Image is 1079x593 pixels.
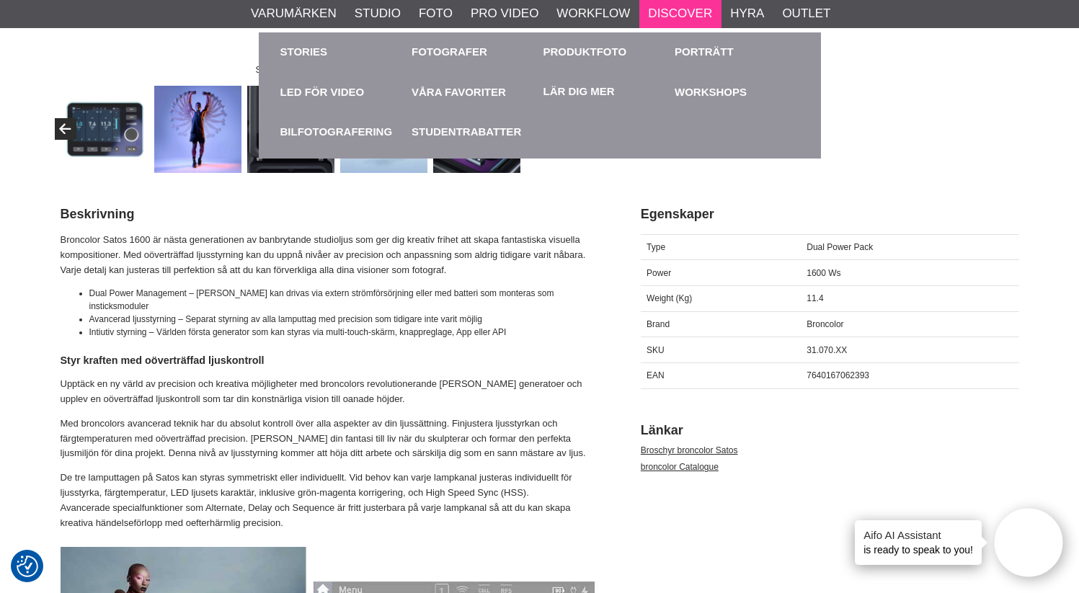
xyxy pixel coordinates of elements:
[17,553,38,579] button: Samtyckesinställningar
[61,233,605,277] p: Broncolor Satos 1600 är nästa generationen av banbrytande studioljus som ger dig kreativ frihet a...
[543,44,627,61] a: Produktfoto
[647,319,670,329] span: Brand
[89,313,605,326] li: Avancerad ljusstyrning – Separat styrning av alla lamputtag med precision som tidigare inte varit...
[17,556,38,577] img: Revisit consent button
[807,268,840,278] span: 1600 Ws
[675,72,799,112] a: Workshops
[641,462,719,472] a: broncolor Catalogue
[730,4,764,23] a: Hyra
[61,416,605,461] p: Med broncolors avancerad teknik har du absolut kontroll över alla aspekter av din ljussättning. F...
[641,205,1019,223] h2: Egenskaper
[61,353,605,367] h4: Styr kraften med oöverträffad ljuskontroll
[807,345,847,355] span: 31.070.XX
[807,242,873,252] span: Dual Power Pack
[419,4,453,23] a: Foto
[471,4,538,23] a: Pro Video
[647,293,692,303] span: Weight (Kg)
[807,293,823,303] span: 11.4
[55,118,76,140] button: Previous
[807,319,843,329] span: Broncolor
[855,520,982,565] div: is ready to speak to you!
[355,4,401,23] a: Studio
[647,345,665,355] span: SKU
[647,370,665,380] span: EAN
[641,445,738,455] a: Broschyr broncolor Satos
[154,86,241,173] img: Studioblixt med Dual Power Management
[782,4,830,23] a: Outlet
[280,72,405,112] a: LED för video
[280,112,405,151] a: Bilfotografering
[61,205,605,223] h2: Beskrivning
[89,287,605,313] li: Dual Power Management – [PERSON_NAME] kan drivas via extern strömförsörjning eller med batteri so...
[61,471,605,530] p: De tre lamputtagen på Satos kan styras symmetriskt eller individuellt. Vid behov kan varje lampka...
[412,44,487,61] a: Fotografer
[648,4,712,23] a: Discover
[412,72,536,112] a: Våra favoriter
[61,86,148,173] img: Stor Touch display
[675,44,734,61] a: Porträtt
[244,57,338,82] div: Stor Touch display
[61,377,605,407] p: Upptäck en ny värld av precision och kreativa möjligheter med broncolors revolutionerande [PERSON...
[89,326,605,339] li: Intiutiv styrning – Världen första generator som kan styras via multi-touch-skärm, knappreglage, ...
[647,242,665,252] span: Type
[251,4,337,23] a: Varumärken
[543,84,615,100] a: Lär dig mer
[247,86,334,173] img: Batteri och nätdel skjuts in i generatorn
[412,112,536,151] a: Studentrabatter
[556,4,630,23] a: Workflow
[863,527,973,543] h4: Aifo AI Assistant
[807,370,869,380] span: 7640167062393
[280,44,328,61] a: Stories
[641,422,1019,440] h2: Länkar
[647,268,671,278] span: Power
